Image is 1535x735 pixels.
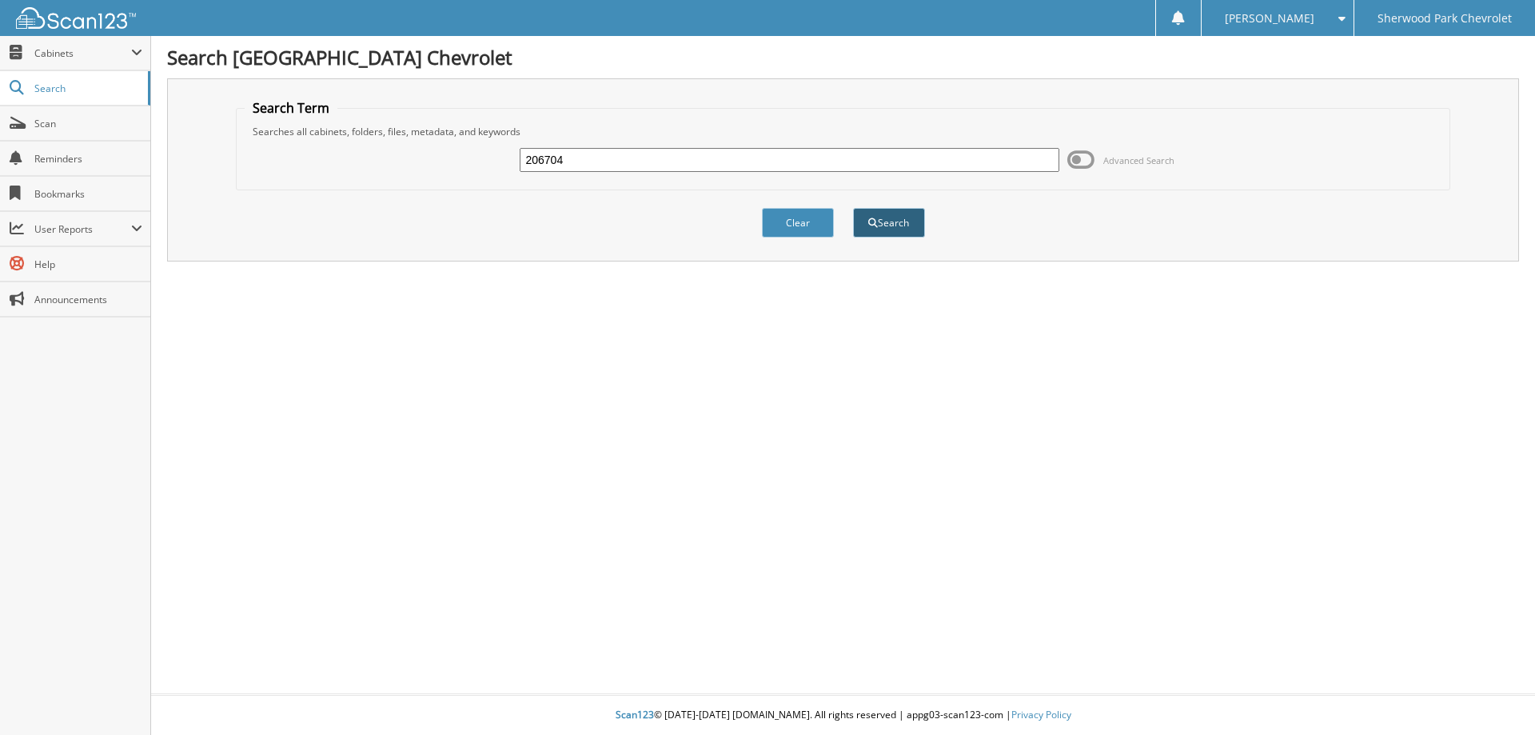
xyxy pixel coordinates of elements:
[34,222,131,236] span: User Reports
[34,187,142,201] span: Bookmarks
[853,208,925,238] button: Search
[151,696,1535,735] div: © [DATE]-[DATE] [DOMAIN_NAME]. All rights reserved | appg03-scan123-com |
[34,82,140,95] span: Search
[245,125,1442,138] div: Searches all cabinets, folders, files, metadata, and keywords
[167,44,1519,70] h1: Search [GEOGRAPHIC_DATA] Chevrolet
[1103,154,1174,166] span: Advanced Search
[1011,708,1071,721] a: Privacy Policy
[34,293,142,306] span: Announcements
[1225,14,1314,23] span: [PERSON_NAME]
[616,708,654,721] span: Scan123
[34,258,142,271] span: Help
[1455,658,1535,735] iframe: Chat Widget
[34,117,142,130] span: Scan
[16,7,136,29] img: scan123-logo-white.svg
[1378,14,1512,23] span: Sherwood Park Chevrolet
[762,208,834,238] button: Clear
[245,99,337,117] legend: Search Term
[34,152,142,166] span: Reminders
[34,46,131,60] span: Cabinets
